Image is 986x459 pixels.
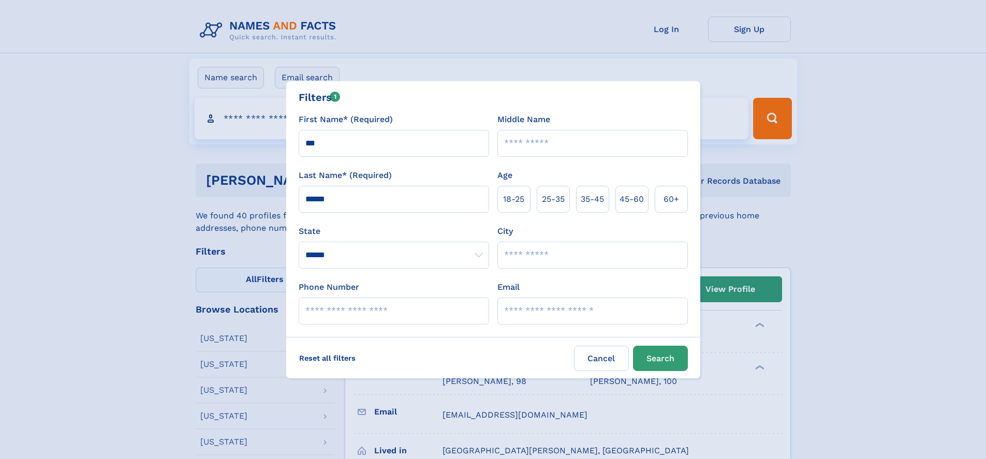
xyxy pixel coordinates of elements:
[299,281,359,293] label: Phone Number
[299,225,489,238] label: State
[620,193,644,205] span: 45‑60
[581,193,604,205] span: 35‑45
[497,169,512,182] label: Age
[497,225,513,238] label: City
[574,346,629,371] label: Cancel
[299,169,392,182] label: Last Name* (Required)
[299,113,393,126] label: First Name* (Required)
[633,346,688,371] button: Search
[299,90,341,105] div: Filters
[497,113,550,126] label: Middle Name
[497,281,520,293] label: Email
[503,193,524,205] span: 18‑25
[664,193,679,205] span: 60+
[292,346,362,371] label: Reset all filters
[542,193,565,205] span: 25‑35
